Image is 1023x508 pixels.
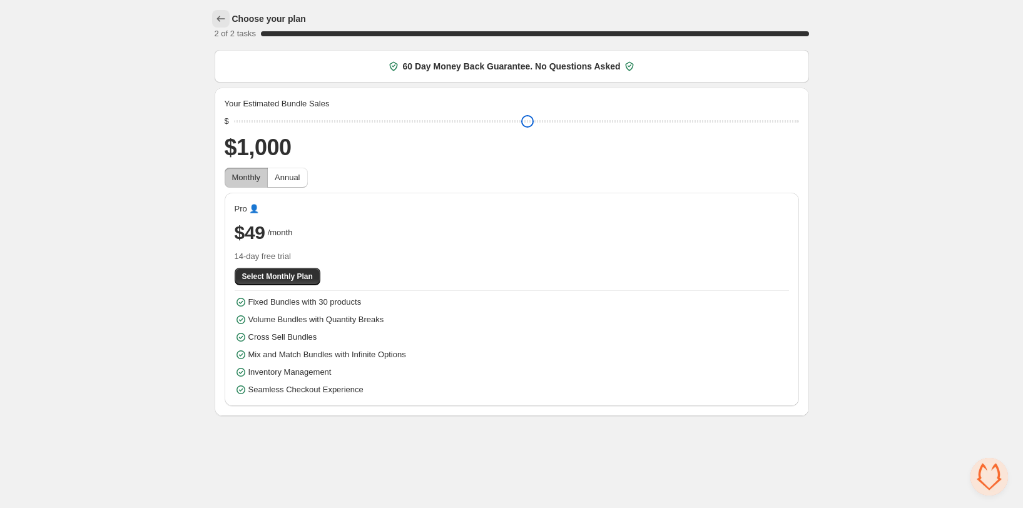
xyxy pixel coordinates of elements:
[248,348,406,361] span: Mix and Match Bundles with Infinite Options
[268,226,293,239] span: /month
[402,60,620,73] span: 60 Day Money Back Guarantee. No Questions Asked
[267,168,307,188] button: Annual
[235,203,260,215] span: Pro 👤
[215,29,256,38] span: 2 of 2 tasks
[970,458,1008,495] div: Conversa aberta
[242,272,313,282] span: Select Monthly Plan
[248,384,364,396] span: Seamless Checkout Experience
[232,13,306,25] h3: Choose your plan
[225,168,268,188] button: Monthly
[235,268,320,285] button: Select Monthly Plan
[225,115,229,128] div: $
[248,331,317,343] span: Cross Sell Bundles
[248,366,332,378] span: Inventory Management
[225,98,330,110] span: Your Estimated Bundle Sales
[248,296,362,308] span: Fixed Bundles with 30 products
[248,313,384,326] span: Volume Bundles with Quantity Breaks
[225,133,799,163] h2: $1,000
[235,220,265,245] span: $49
[275,173,300,182] span: Annual
[235,250,789,263] span: 14-day free trial
[232,173,261,182] span: Monthly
